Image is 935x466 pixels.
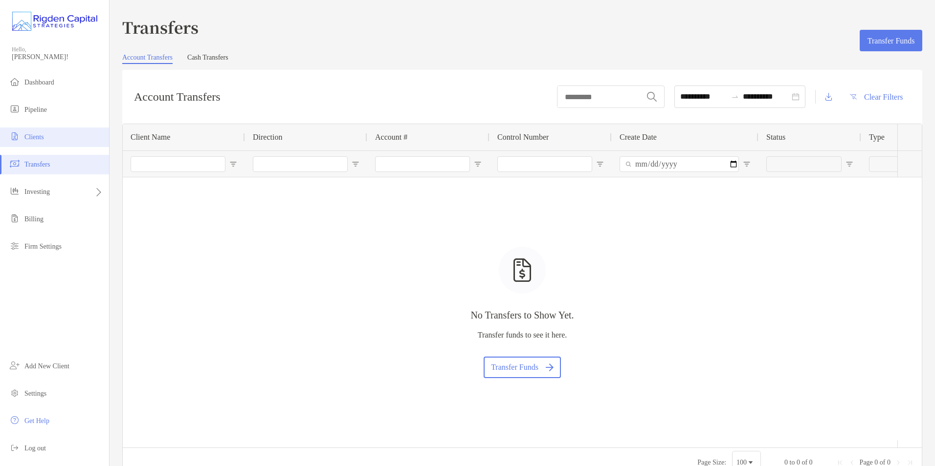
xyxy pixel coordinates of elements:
img: button icon [850,94,857,100]
p: No Transfers to Show Yet. [470,309,574,321]
img: input icon [647,92,657,102]
img: dashboard icon [9,76,21,87]
span: swap-right [731,93,739,101]
span: Investing [24,188,50,195]
span: Settings [24,390,46,397]
img: billing icon [9,212,21,224]
img: Zoe Logo [12,4,97,39]
span: 0 [809,459,813,466]
img: investing icon [9,185,21,197]
span: Clients [24,133,44,141]
span: Pipeline [24,106,47,113]
button: Transfer Funds [484,357,561,378]
span: to [731,93,739,101]
p: Transfer funds to see it here. [470,329,574,341]
span: of [880,459,886,466]
span: Billing [24,215,44,223]
a: Cash Transfers [187,54,228,64]
button: Clear Filters [842,86,911,107]
h3: Transfers [122,16,922,38]
img: button icon [546,363,554,371]
img: clients icon [9,130,21,142]
span: Firm Settings [24,243,62,250]
span: to [790,459,795,466]
img: logout icon [9,442,21,453]
span: 0 [874,459,878,466]
span: Dashboard [24,79,54,86]
img: settings icon [9,387,21,399]
img: add_new_client icon [9,360,21,371]
img: get-help icon [9,414,21,426]
h2: Account Transfers [134,90,221,104]
span: Get Help [24,417,49,424]
img: empty state icon [512,258,532,282]
img: transfers icon [9,158,21,169]
span: Transfers [24,161,50,168]
span: 0 [797,459,800,466]
img: pipeline icon [9,103,21,115]
span: 0 [887,459,890,466]
a: Account Transfers [122,54,173,64]
span: of [801,459,807,466]
span: Page [860,459,873,466]
span: Add New Client [24,362,69,370]
img: firm-settings icon [9,240,21,252]
button: Transfer Funds [860,30,922,51]
span: Log out [24,445,46,452]
span: 0 [784,459,788,466]
span: [PERSON_NAME]! [12,53,103,61]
